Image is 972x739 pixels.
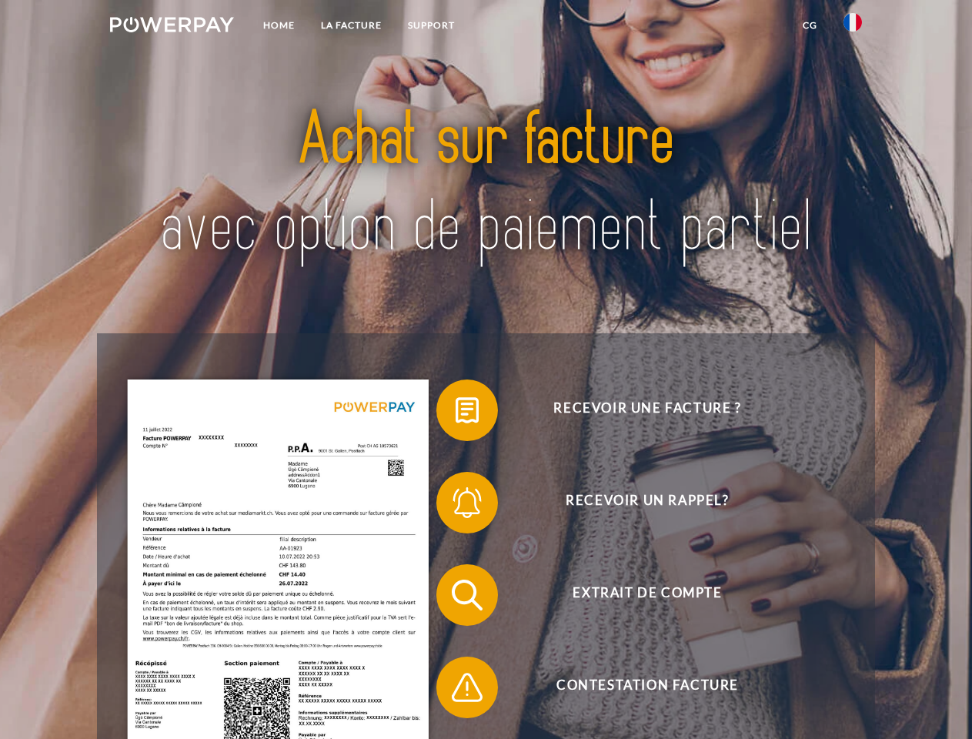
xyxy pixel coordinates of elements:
[395,12,468,39] a: Support
[110,17,234,32] img: logo-powerpay-white.svg
[448,668,486,707] img: qb_warning.svg
[250,12,308,39] a: Home
[448,391,486,430] img: qb_bill.svg
[459,564,836,626] span: Extrait de compte
[459,657,836,718] span: Contestation Facture
[436,472,837,533] button: Recevoir un rappel?
[448,576,486,614] img: qb_search.svg
[790,12,830,39] a: CG
[436,657,837,718] button: Contestation Facture
[459,380,836,441] span: Recevoir une facture ?
[147,74,825,295] img: title-powerpay_fr.svg
[436,564,837,626] button: Extrait de compte
[436,380,837,441] button: Recevoir une facture ?
[843,13,862,32] img: fr
[308,12,395,39] a: LA FACTURE
[448,483,486,522] img: qb_bell.svg
[459,472,836,533] span: Recevoir un rappel?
